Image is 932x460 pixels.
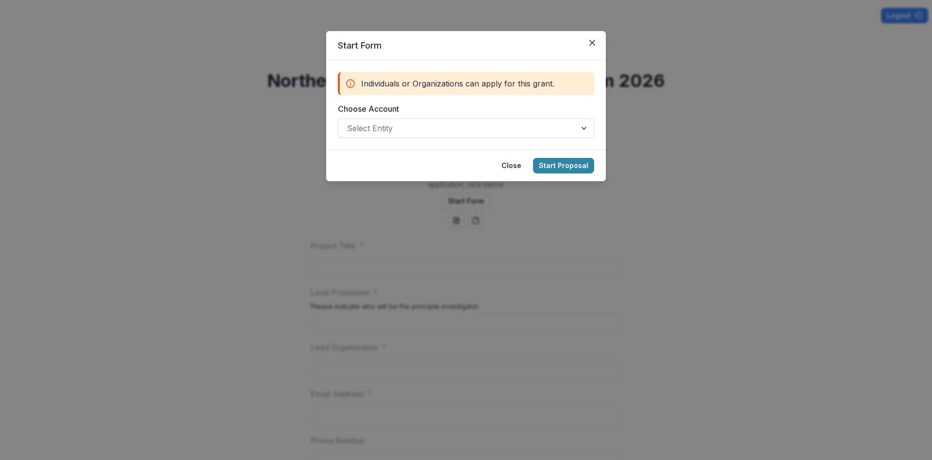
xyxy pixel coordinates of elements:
div: Individuals or Organizations can apply for this grant. [338,72,594,95]
header: Start Form [326,31,606,60]
button: Close [496,158,527,173]
button: Close [584,35,600,51]
label: Choose Account [338,103,588,115]
button: Start Proposal [533,158,594,173]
